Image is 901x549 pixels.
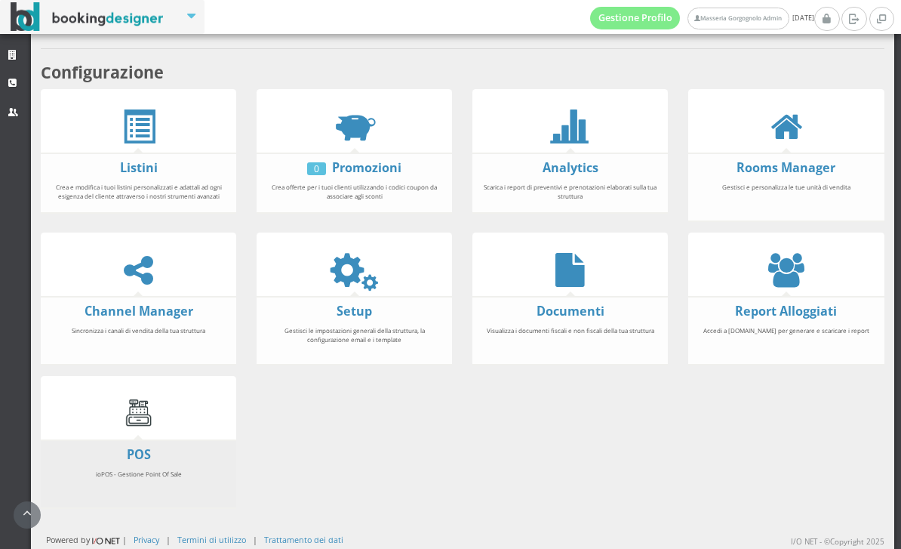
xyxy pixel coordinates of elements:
[688,319,884,359] div: Accedi a [DOMAIN_NAME] per generare e scaricare i report
[177,534,246,545] a: Termini di utilizzo
[472,176,668,207] div: Scarica i report di preventivi e prenotazioni elaborati sulla tua struttura
[687,8,789,29] a: Masseria Gorgognolo Admin
[127,446,151,463] a: POS
[120,159,158,176] a: Listini
[11,2,164,32] img: BookingDesigner.com
[134,534,159,545] a: Privacy
[264,534,343,545] a: Trattamento dei dati
[307,162,326,175] div: 0
[41,61,164,83] b: Configurazione
[121,396,155,430] img: cash-register.gif
[46,534,127,547] div: Powered by |
[253,534,257,545] div: |
[90,535,122,547] img: ionet_small_logo.png
[537,303,604,319] a: Documenti
[590,7,814,29] span: [DATE]
[257,319,452,359] div: Gestisci le impostazioni generali della struttura, la configurazione email e i template
[736,159,835,176] a: Rooms Manager
[41,463,236,503] div: ioPOS - Gestione Point Of Sale
[735,303,837,319] a: Report Alloggiati
[688,176,884,216] div: Gestisci e personalizza le tue unità di vendita
[41,176,236,207] div: Crea e modifica i tuoi listini personalizzati e adattali ad ogni esigenza del cliente attraverso ...
[257,176,452,207] div: Crea offerte per i tuoi clienti utilizzando i codici coupon da associare agli sconti
[590,7,681,29] a: Gestione Profilo
[472,319,668,359] div: Visualizza i documenti fiscali e non fiscali della tua struttura
[543,159,598,176] a: Analytics
[41,319,236,359] div: Sincronizza i canali di vendita della tua struttura
[85,303,193,319] a: Channel Manager
[166,534,171,545] div: |
[332,159,401,176] a: Promozioni
[337,303,372,319] a: Setup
